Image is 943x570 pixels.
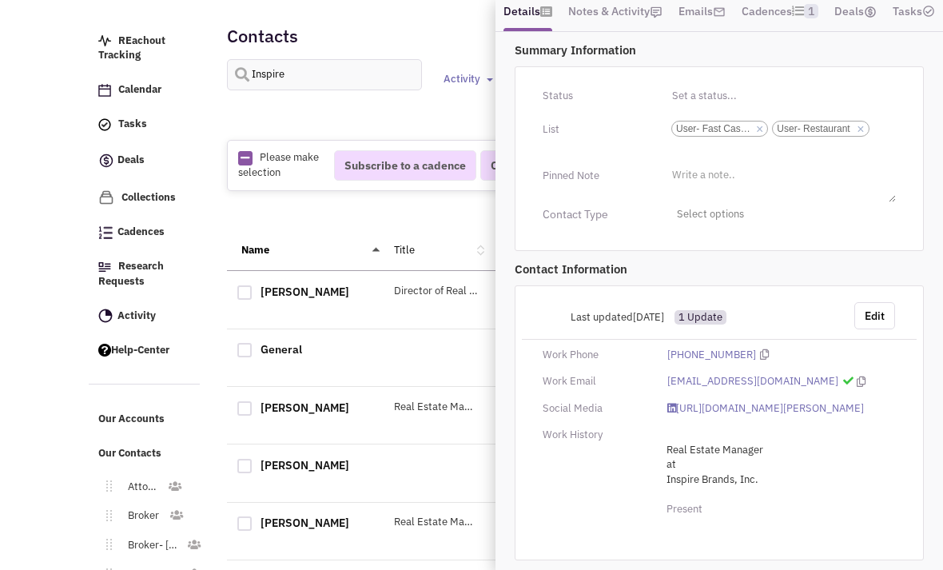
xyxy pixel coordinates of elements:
a: [PERSON_NAME] [261,516,349,530]
a: [EMAIL_ADDRESS][DOMAIN_NAME] [667,374,838,389]
a: Our Contacts [90,439,201,469]
span: Select options [667,202,896,227]
a: Tasks [90,110,201,140]
a: [PERSON_NAME] [261,401,349,415]
span: [DATE] [633,310,664,324]
img: TaskCount.png [922,5,935,18]
span: REachout Tracking [98,34,165,62]
img: Research.png [98,262,111,272]
div: Status [532,83,657,109]
span: Inspire Brands, Inc. [666,472,922,488]
span: Real Estate Manager [666,443,922,458]
div: Social Media [532,401,657,417]
a: Our Accounts [90,405,201,435]
div: List [532,117,657,142]
div: Work History [532,428,657,443]
div: Director of Real Estate [384,284,488,299]
div: Real Estate Manager, [GEOGRAPHIC_DATA] [384,400,488,415]
a: Collections [90,182,201,213]
a: Attorney [112,476,167,499]
a: 1 Update [674,310,726,325]
a: Help-Center [90,336,201,366]
span: Our Contacts [98,446,161,460]
span: Tasks [118,118,147,131]
a: Name [241,243,269,257]
h2: Contacts [227,29,298,43]
span: Calendar [118,83,161,97]
div: Real Estate Manager [384,515,488,530]
span: User- Restaurant [777,122,853,136]
span: Please make selection [238,150,319,179]
img: help.png [98,344,111,357]
img: icon-dealamount.png [864,6,877,18]
img: icon-collection-lavender.png [98,189,114,205]
p: Summary Information [515,42,924,58]
span: Collections [121,190,176,204]
a: REachout Tracking [90,26,201,72]
a: [PERSON_NAME] [261,458,349,472]
a: Title [394,243,415,257]
span: Cadences [117,225,165,238]
div: Last updated [532,302,674,333]
a: × [857,122,864,137]
img: icon-email-active-16.png [713,6,726,18]
div: Pinned Note [532,163,657,189]
a: Research Requests [90,252,201,297]
div: Work Email [532,374,657,389]
input: Search contacts [227,59,422,90]
button: Edit [854,302,895,329]
input: Set a status... [667,83,896,109]
img: Move.png [98,480,112,492]
a: Cadences [90,217,201,248]
div: Contact Type [532,206,657,222]
img: Move.png [98,539,112,550]
span: Research Requests [98,259,164,288]
span: at [666,443,895,488]
a: [URL][DOMAIN_NAME][PERSON_NAME] [667,401,864,417]
a: Activity [90,301,201,332]
div: Buffalo Wild Wings International, Inc. [488,284,645,299]
img: icon-deals.svg [98,151,114,170]
div: Crossfit Inspire [488,341,645,357]
img: Cadences_logo.png [98,226,113,239]
div: Inspire Brands, Inc. [488,515,645,530]
span: Activity [444,72,480,86]
a: Broker [112,504,169,528]
button: Subscribe to a cadence [334,150,476,181]
a: Deals [90,144,201,178]
input: ×User- Fast Casual×User- Restaurant [671,141,706,157]
a: Broker- [GEOGRAPHIC_DATA] [112,534,186,557]
img: Calendar.png [98,84,111,97]
span: Present [666,502,702,516]
span: 1 [804,4,818,18]
a: [PHONE_NUMBER] [667,348,756,363]
img: Move.png [98,510,112,521]
img: icon-tasks.png [98,118,111,131]
button: Activity [439,71,498,88]
span: Activity [117,309,156,322]
img: icon-note.png [650,6,662,18]
img: Activity.png [98,309,113,323]
a: × [756,122,763,137]
a: Calendar [90,75,201,106]
a: [PERSON_NAME] [261,285,349,299]
div: [PERSON_NAME]'s Franchisor, LLC [488,457,645,472]
span: User- Fast Casual [676,122,752,136]
div: Inspire Brands, Inc. [488,400,645,415]
a: General [261,342,302,357]
span: Our Accounts [98,412,165,425]
p: Contact Information [515,261,924,277]
img: Rectangle.png [238,151,253,165]
div: Work Phone [532,348,657,363]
